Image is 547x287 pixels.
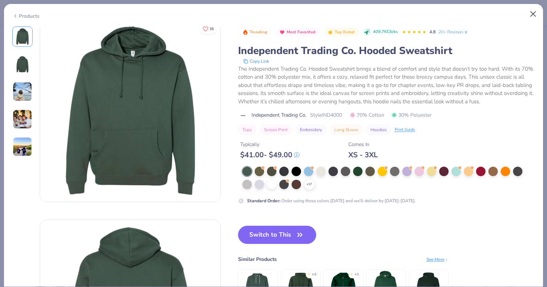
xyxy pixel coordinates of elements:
[276,28,319,37] button: Badge Button
[199,24,217,34] button: Like
[312,272,316,277] div: 4.8
[429,29,436,35] span: 4.8
[391,111,432,119] span: 30% Polyester
[238,226,317,244] button: Switch to This
[240,141,300,148] div: Typically
[348,150,378,159] div: XS - 3XL
[438,29,468,35] a: 20+ Reviews
[324,28,359,37] button: Badge Button
[373,29,398,35] span: 409.7K Clicks
[14,55,31,73] img: Back
[308,272,310,275] div: ★
[395,127,415,133] div: Print Guide
[279,29,285,35] img: Most Favorited sort
[251,111,306,119] span: Independent Trading Co.
[526,7,540,21] button: Close
[241,58,271,65] button: copy to clipboard
[310,111,342,119] span: Style IND4000
[40,21,220,202] img: Front
[335,30,355,34] span: Top Rated
[14,28,31,45] img: Front
[238,44,535,58] div: Independent Trading Co. Hooded Sweatshirt
[238,65,535,106] div: The Independent Trading Co. Hooded Sweatshirt brings a blend of comfort and style that doesn’t tr...
[13,82,32,101] img: User generated content
[306,182,312,187] span: + 17
[327,29,333,35] img: Top Rated sort
[355,272,359,277] div: 4.5
[427,256,449,263] div: See More
[250,30,267,34] span: Trending
[247,198,280,204] strong: Standard Order :
[402,26,427,38] div: 4.8 Stars
[240,150,300,159] div: $ 41.00 - $ 49.00
[287,30,315,34] span: Most Favorited
[350,272,353,275] div: ★
[12,12,39,20] div: Products
[260,125,292,135] button: Screen Print
[238,125,256,135] button: Tops
[296,125,326,135] button: Embroidery
[366,125,391,135] button: Hoodies
[247,197,416,204] div: Order using these colors [DATE] and we'll deliver by [DATE]-[DATE].
[238,255,277,263] div: Similar Products
[350,111,384,119] span: 70% Cotton
[242,29,248,35] img: Trending sort
[238,113,248,118] img: brand logo
[13,109,32,129] img: User generated content
[348,141,378,148] div: Comes In
[239,28,271,37] button: Badge Button
[209,27,214,31] span: 36
[13,137,32,157] img: User generated content
[330,125,362,135] button: Long Sleeve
